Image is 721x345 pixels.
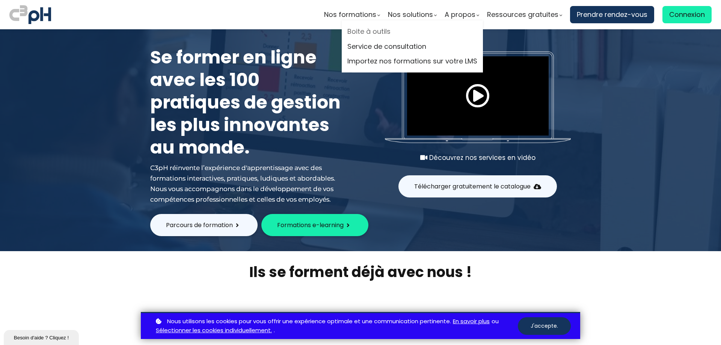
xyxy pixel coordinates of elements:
[570,6,654,23] a: Prendre rendez-vous
[4,328,80,345] iframe: chat widget
[414,182,531,191] span: Télécharger gratuitement le catalogue
[487,9,558,20] span: Ressources gratuites
[277,220,344,230] span: Formations e-learning
[150,163,345,205] div: C3pH réinvente l’expérience d'apprentissage avec des formations interactives, pratiques, ludiques...
[518,317,571,335] button: J'accepte.
[150,214,258,236] button: Parcours de formation
[141,262,580,282] h2: Ils se forment déjà avec nous !
[453,317,490,326] a: En savoir plus
[347,26,477,37] a: Boite à outils
[445,9,475,20] span: A propos
[324,9,376,20] span: Nos formations
[388,9,433,20] span: Nos solutions
[154,317,518,336] p: ou .
[385,152,571,163] div: Découvrez nos services en vidéo
[9,4,51,26] img: logo C3PH
[347,56,477,67] a: Importez nos formations sur votre LMS
[669,9,705,20] span: Connexion
[156,326,272,335] a: Sélectionner les cookies individuellement.
[261,214,368,236] button: Formations e-learning
[577,9,647,20] span: Prendre rendez-vous
[166,220,233,230] span: Parcours de formation
[662,6,712,23] a: Connexion
[150,46,345,159] h1: Se former en ligne avec les 100 pratiques de gestion les plus innovantes au monde.
[398,175,557,197] button: Télécharger gratuitement le catalogue
[167,317,451,326] span: Nous utilisons les cookies pour vous offrir une expérience optimale et une communication pertinente.
[347,41,477,52] a: Service de consultation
